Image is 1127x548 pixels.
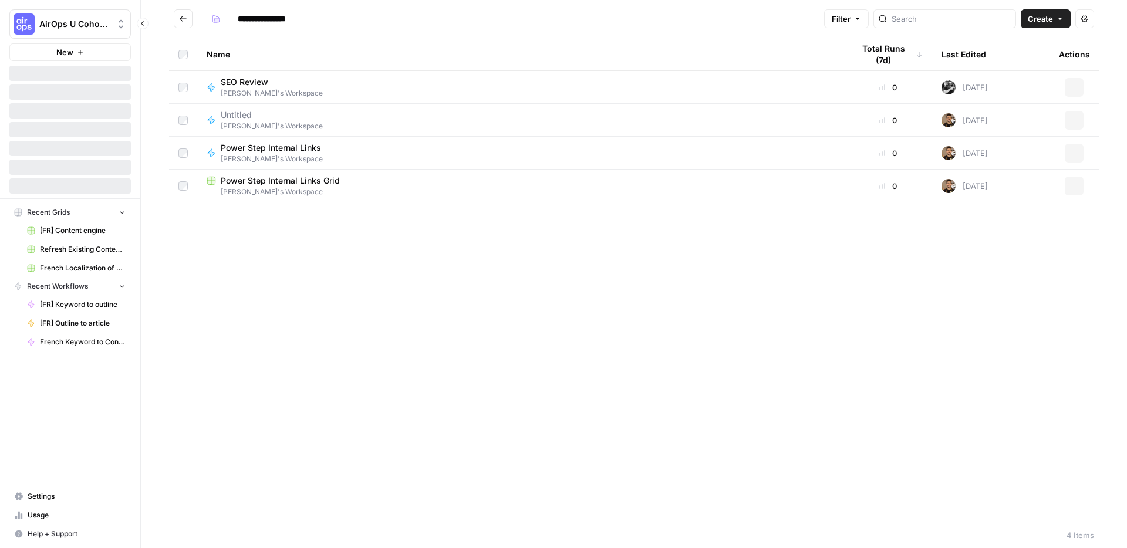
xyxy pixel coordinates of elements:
[221,109,313,121] span: Untitled
[9,506,131,525] a: Usage
[853,82,923,93] div: 0
[221,154,330,164] span: [PERSON_NAME]'s Workspace
[9,278,131,295] button: Recent Workflows
[14,13,35,35] img: AirOps U Cohort 1 Logo
[22,314,131,333] a: [FR] Outline to article
[221,121,323,131] span: [PERSON_NAME]'s Workspace
[942,179,988,193] div: [DATE]
[9,204,131,221] button: Recent Grids
[22,221,131,240] a: [FR] Content engine
[942,179,956,193] img: 36rz0nf6lyfqsoxlb67712aiq2cf
[56,46,73,58] span: New
[9,525,131,543] button: Help + Support
[892,13,1011,25] input: Search
[28,510,126,520] span: Usage
[853,114,923,126] div: 0
[942,146,988,160] div: [DATE]
[1028,13,1053,25] span: Create
[207,109,835,131] a: Untitled[PERSON_NAME]'s Workspace
[9,43,131,61] button: New
[942,113,956,127] img: 36rz0nf6lyfqsoxlb67712aiq2cf
[207,38,835,70] div: Name
[221,76,313,88] span: SEO Review
[9,9,131,39] button: Workspace: AirOps U Cohort 1
[39,18,110,30] span: AirOps U Cohort 1
[22,295,131,314] a: [FR] Keyword to outline
[40,244,126,255] span: Refresh Existing Content (1)
[942,80,956,94] img: hconkvbjdji72pesh2mrtxe9pze5
[853,38,923,70] div: Total Runs (7d)
[40,225,126,236] span: [FR] Content engine
[40,337,126,347] span: French Keyword to Content Brief
[40,263,126,273] span: French Localization of EN Articles
[221,88,323,99] span: [PERSON_NAME]'s Workspace
[853,147,923,159] div: 0
[27,207,70,218] span: Recent Grids
[1067,529,1094,541] div: 4 Items
[40,318,126,329] span: [FR] Outline to article
[221,142,321,154] span: Power Step Internal Links
[22,259,131,278] a: French Localization of EN Articles
[942,80,988,94] div: [DATE]
[9,487,131,506] a: Settings
[207,76,835,99] a: SEO Review[PERSON_NAME]'s Workspace
[28,491,126,502] span: Settings
[207,175,835,197] a: Power Step Internal Links Grid[PERSON_NAME]'s Workspace
[22,240,131,259] a: Refresh Existing Content (1)
[22,333,131,351] a: French Keyword to Content Brief
[942,113,988,127] div: [DATE]
[832,13,851,25] span: Filter
[207,187,835,197] span: [PERSON_NAME]'s Workspace
[853,180,923,192] div: 0
[28,529,126,539] span: Help + Support
[1021,9,1071,28] button: Create
[824,9,869,28] button: Filter
[1059,38,1090,70] div: Actions
[942,146,956,160] img: 36rz0nf6lyfqsoxlb67712aiq2cf
[40,299,126,310] span: [FR] Keyword to outline
[27,281,88,292] span: Recent Workflows
[207,142,835,164] a: Power Step Internal Links[PERSON_NAME]'s Workspace
[174,9,193,28] button: Go back
[942,38,986,70] div: Last Edited
[221,175,340,187] span: Power Step Internal Links Grid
